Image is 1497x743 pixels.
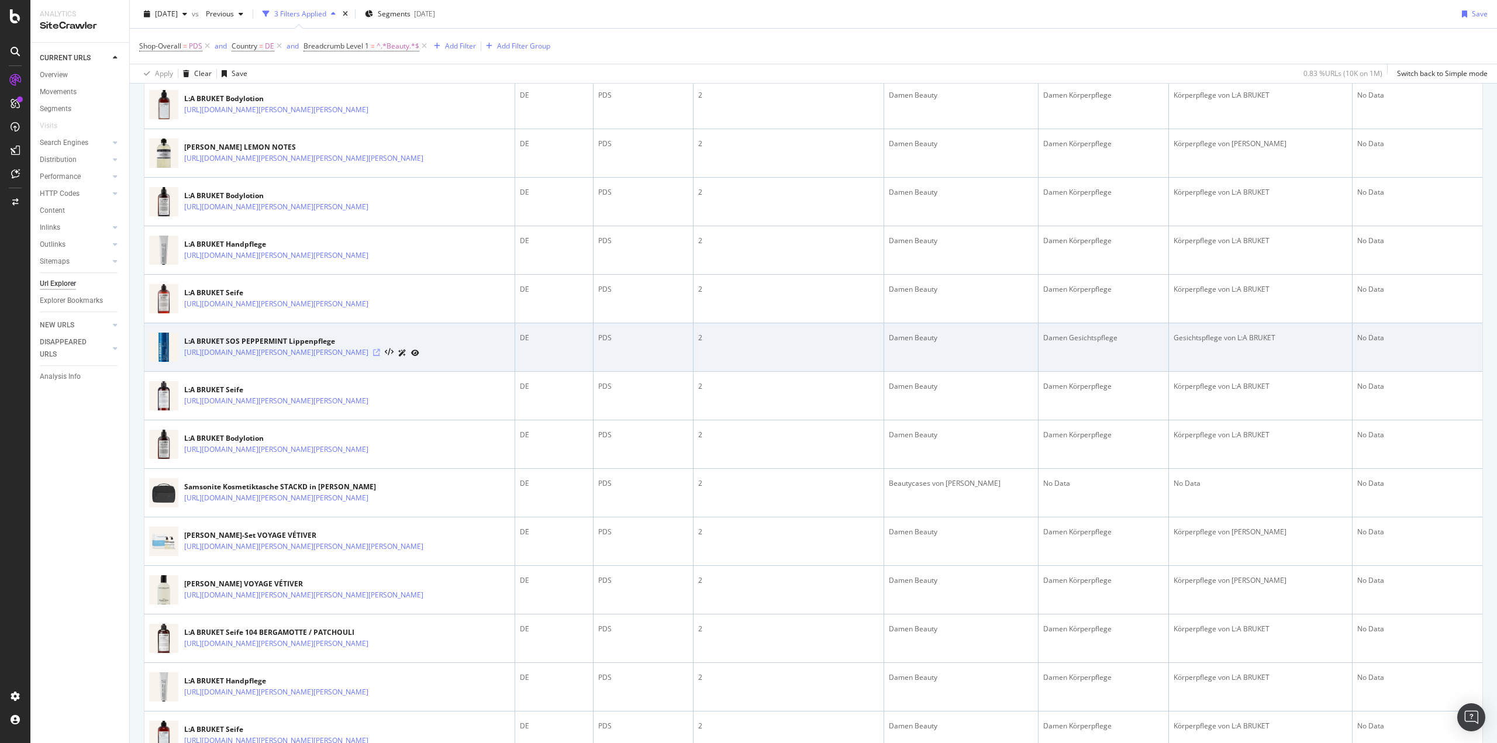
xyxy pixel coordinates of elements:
[40,319,74,331] div: NEW URLS
[698,624,879,634] div: 2
[40,52,109,64] a: CURRENT URLS
[184,492,368,504] a: [URL][DOMAIN_NAME][PERSON_NAME][PERSON_NAME]
[520,624,588,634] div: DE
[1174,90,1347,101] div: Körperpflege von L:A BRUKET
[520,236,588,246] div: DE
[1357,381,1478,392] div: No Data
[184,530,474,541] div: [PERSON_NAME]-Set VOYAGE VÉTIVER
[889,139,1033,149] div: Damen Beauty
[40,69,121,81] a: Overview
[598,284,688,295] div: PDS
[40,154,77,166] div: Distribution
[184,191,419,201] div: L:A BRUKET Bodylotion
[889,284,1033,295] div: Damen Beauty
[149,521,178,561] img: main image
[520,430,588,440] div: DE
[40,371,81,383] div: Analysis Info
[40,336,99,361] div: DISAPPEARED URLS
[1174,624,1347,634] div: Körperpflege von L:A BRUKET
[149,424,178,464] img: main image
[598,333,688,343] div: PDS
[598,187,688,198] div: PDS
[215,41,227,51] div: and
[149,473,178,513] img: main image
[414,9,435,19] div: [DATE]
[40,103,121,115] a: Segments
[1043,236,1164,246] div: Damen Körperpflege
[889,624,1033,634] div: Damen Beauty
[1043,381,1164,392] div: Damen Körperpflege
[139,64,173,83] button: Apply
[149,618,178,658] img: main image
[1174,721,1347,731] div: Körperpflege von L:A BRUKET
[40,9,120,19] div: Analytics
[184,239,419,250] div: L:A BRUKET Handpflege
[1043,527,1164,537] div: Damen Körperpflege
[303,41,369,51] span: Breadcrumb Level 1
[1397,68,1488,78] div: Switch back to Simple mode
[698,139,879,149] div: 2
[1174,672,1347,683] div: Körperpflege von L:A BRUKET
[1303,68,1382,78] div: 0.83 % URLs ( 10K on 1M )
[40,188,80,200] div: HTTP Codes
[598,575,688,586] div: PDS
[192,9,201,19] span: vs
[40,52,91,64] div: CURRENT URLS
[1174,575,1347,586] div: Körperpflege von [PERSON_NAME]
[40,295,103,307] div: Explorer Bookmarks
[598,624,688,634] div: PDS
[698,672,879,683] div: 2
[698,90,879,101] div: 2
[184,385,419,395] div: L:A BRUKET Seife
[1174,333,1347,343] div: Gesichtspflege von L:A BRUKET
[40,171,109,183] a: Performance
[149,570,178,610] img: main image
[698,187,879,198] div: 2
[1357,721,1478,731] div: No Data
[598,721,688,731] div: PDS
[184,250,368,261] a: [URL][DOMAIN_NAME][PERSON_NAME][PERSON_NAME]
[698,575,879,586] div: 2
[149,133,178,173] img: main image
[184,153,423,164] a: [URL][DOMAIN_NAME][PERSON_NAME][PERSON_NAME][PERSON_NAME]
[40,137,88,149] div: Search Engines
[40,278,76,290] div: Url Explorer
[274,9,326,19] div: 3 Filters Applied
[149,327,178,367] img: main image
[155,68,173,78] div: Apply
[184,724,419,735] div: L:A BRUKET Seife
[1174,430,1347,440] div: Körperpflege von L:A BRUKET
[183,41,187,51] span: =
[598,527,688,537] div: PDS
[184,104,368,116] a: [URL][DOMAIN_NAME][PERSON_NAME][PERSON_NAME]
[1357,284,1478,295] div: No Data
[184,482,419,492] div: Samsonite Kosmetiktasche STACKD in [PERSON_NAME]
[889,187,1033,198] div: Damen Beauty
[598,139,688,149] div: PDS
[184,627,419,638] div: L:A BRUKET Seife 104 BERGAMOTTE / PATCHOULI
[429,39,476,53] button: Add Filter
[411,347,419,359] a: URL Inspection
[40,86,77,98] div: Movements
[1357,478,1478,489] div: No Data
[698,381,879,392] div: 2
[371,41,375,51] span: =
[40,205,121,217] a: Content
[520,187,588,198] div: DE
[40,19,120,33] div: SiteCrawler
[184,94,419,104] div: L:A BRUKET Bodylotion
[698,478,879,489] div: 2
[184,579,474,589] div: [PERSON_NAME] VOYAGE VÉTIVER
[889,381,1033,392] div: Damen Beauty
[520,672,588,683] div: DE
[1174,478,1347,489] div: No Data
[1174,139,1347,149] div: Körperpflege von [PERSON_NAME]
[40,295,121,307] a: Explorer Bookmarks
[889,236,1033,246] div: Damen Beauty
[40,255,109,268] a: Sitemaps
[889,721,1033,731] div: Damen Beauty
[1174,527,1347,537] div: Körperpflege von [PERSON_NAME]
[698,333,879,343] div: 2
[520,139,588,149] div: DE
[1357,90,1478,101] div: No Data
